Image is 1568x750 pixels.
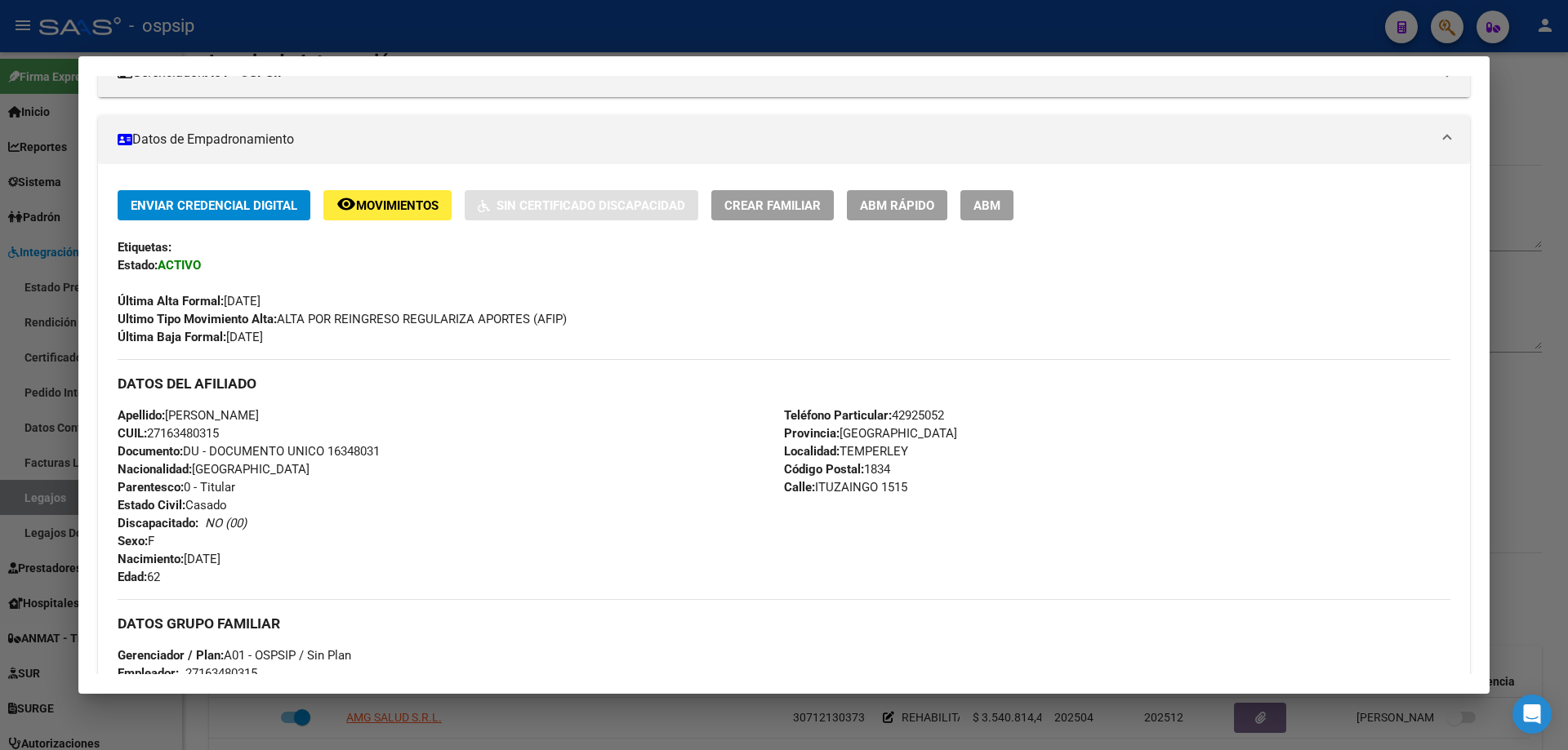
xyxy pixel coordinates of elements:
span: 42925052 [784,408,944,423]
h3: DATOS GRUPO FAMILIAR [118,615,1450,632]
span: 1834 [784,462,890,477]
span: 0 - Titular [118,480,235,495]
span: ABM Rápido [860,198,934,213]
span: [DATE] [118,294,261,308]
strong: Gerenciador / Plan: [118,648,224,663]
strong: Provincia: [784,426,840,441]
mat-expansion-panel-header: Datos de Empadronamiento [98,115,1470,164]
button: Enviar Credencial Digital [118,190,310,220]
button: Crear Familiar [711,190,834,220]
span: Casado [118,498,227,513]
strong: Discapacitado: [118,516,198,530]
span: DU - DOCUMENTO UNICO 16348031 [118,444,380,459]
span: A01 - OSPSIP / Sin Plan [118,648,351,663]
strong: Última Baja Formal: [118,330,226,344]
div: 27163480315 [185,664,257,682]
strong: Parentesco: [118,480,184,495]
strong: Calle: [784,480,815,495]
span: [GEOGRAPHIC_DATA] [118,462,310,477]
strong: Estado Civil: [118,498,185,513]
strong: Teléfono Particular: [784,408,892,423]
mat-panel-title: Datos de Empadronamiento [118,130,1431,149]
strong: Estado: [118,258,158,273]
strong: Edad: [118,570,147,584]
strong: Código Postal: [784,462,864,477]
span: Crear Familiar [724,198,821,213]
h3: DATOS DEL AFILIADO [118,375,1450,393]
strong: Ultimo Tipo Movimiento Alta: [118,312,277,326]
span: Sin Certificado Discapacidad [497,198,685,213]
button: ABM [960,190,1013,220]
span: F [118,534,154,548]
span: Enviar Credencial Digital [131,198,297,213]
div: Open Intercom Messenger [1512,695,1552,734]
button: ABM Rápido [847,190,947,220]
span: TEMPERLEY [784,444,908,459]
strong: Etiquetas: [118,240,171,255]
strong: Empleador: [118,666,179,681]
span: 62 [118,570,160,584]
strong: Sexo: [118,534,148,548]
strong: ACTIVO [158,258,201,273]
strong: Documento: [118,444,183,459]
i: NO (00) [205,516,247,530]
button: Movimientos [323,190,452,220]
span: ABM [973,198,1000,213]
span: Movimientos [356,198,439,213]
span: ITUZAINGO 1515 [784,480,907,495]
span: 27163480315 [118,426,219,441]
span: [DATE] [118,330,263,344]
mat-icon: remove_red_eye [336,194,356,214]
strong: CUIL: [118,426,147,441]
span: [GEOGRAPHIC_DATA] [784,426,957,441]
span: [DATE] [118,552,220,566]
button: Sin Certificado Discapacidad [465,190,698,220]
span: [PERSON_NAME] [118,408,259,423]
strong: Nacimiento: [118,552,184,566]
strong: Última Alta Formal: [118,294,224,308]
span: ALTA POR REINGRESO REGULARIZA APORTES (AFIP) [118,312,567,326]
strong: Nacionalidad: [118,462,192,477]
strong: Localidad: [784,444,840,459]
strong: Apellido: [118,408,165,423]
